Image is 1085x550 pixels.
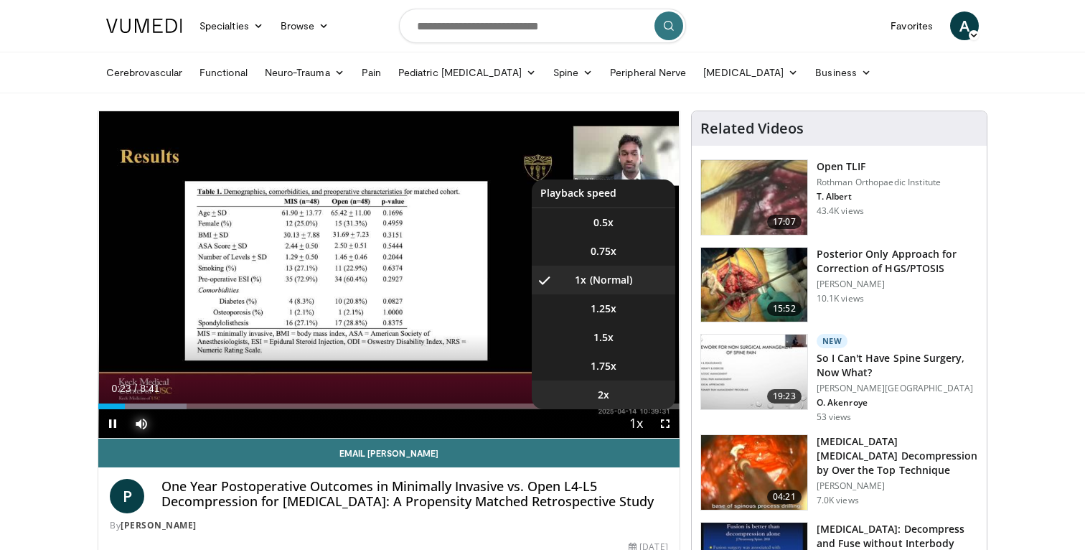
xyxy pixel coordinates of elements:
[256,58,353,87] a: Neuro-Trauma
[272,11,338,40] a: Browse
[191,58,256,87] a: Functional
[98,111,680,439] video-js: Video Player
[545,58,601,87] a: Spine
[700,434,978,511] a: 04:21 [MEDICAL_DATA] [MEDICAL_DATA] Decompression by Over the Top Technique [PERSON_NAME] 7.0K views
[110,479,144,513] a: P
[701,248,807,322] img: AMFAUBLRvnRX8J4n4xMDoxOjByO_JhYE.150x105_q85_crop-smart_upscale.jpg
[817,205,864,217] p: 43.4K views
[601,58,695,87] a: Peripheral Nerve
[817,411,852,423] p: 53 views
[701,160,807,235] img: 87433_0000_3.png.150x105_q85_crop-smart_upscale.jpg
[651,409,680,438] button: Fullscreen
[591,244,616,258] span: 0.75x
[593,330,614,345] span: 1.5x
[591,302,616,316] span: 1.25x
[817,177,941,188] p: Rothman Orthopaedic Institute
[701,435,807,510] img: 5bc800f5-1105-408a-bbac-d346e50c89d5.150x105_q85_crop-smart_upscale.jpg
[807,58,880,87] a: Business
[817,383,978,394] p: [PERSON_NAME][GEOGRAPHIC_DATA]
[817,159,941,174] h3: Open TLIF
[817,480,978,492] p: [PERSON_NAME]
[700,247,978,323] a: 15:52 Posterior Only Approach for Correction of HGS/PTOSIS [PERSON_NAME] 10.1K views
[390,58,545,87] a: Pediatric [MEDICAL_DATA]
[767,215,802,229] span: 17:07
[817,191,941,202] p: T. Albert
[110,519,668,532] div: By
[161,479,668,510] h4: One Year Postoperative Outcomes in Minimally Invasive vs. Open L4-L5 Decompression for [MEDICAL_D...
[111,383,131,394] span: 0:23
[817,397,978,409] p: O. Akenroye
[817,351,978,380] h3: So I Can't Have Spine Surgery, Now What?
[817,495,859,506] p: 7.0K views
[817,334,848,348] p: New
[700,159,978,236] a: 17:07 Open TLIF Rothman Orthopaedic Institute T. Albert 43.4K views
[817,434,978,477] h3: [MEDICAL_DATA] [MEDICAL_DATA] Decompression by Over the Top Technique
[353,58,390,87] a: Pain
[593,215,614,230] span: 0.5x
[950,11,979,40] a: A
[700,120,804,137] h4: Related Videos
[695,58,807,87] a: [MEDICAL_DATA]
[106,19,182,33] img: VuMedi Logo
[598,388,609,402] span: 2x
[191,11,272,40] a: Specialties
[134,383,137,394] span: /
[98,409,127,438] button: Pause
[767,490,802,504] span: 04:21
[98,439,680,467] a: Email [PERSON_NAME]
[700,334,978,423] a: 19:23 New So I Can't Have Spine Surgery, Now What? [PERSON_NAME][GEOGRAPHIC_DATA] O. Akenroye 53 ...
[767,389,802,404] span: 19:23
[817,247,978,276] h3: Posterior Only Approach for Correction of HGS/PTOSIS
[121,519,197,531] a: [PERSON_NAME]
[767,302,802,316] span: 15:52
[140,383,159,394] span: 8:41
[98,404,680,409] div: Progress Bar
[127,409,156,438] button: Mute
[399,9,686,43] input: Search topics, interventions
[98,58,191,87] a: Cerebrovascular
[817,293,864,304] p: 10.1K views
[575,273,586,287] span: 1x
[622,409,651,438] button: Playback Rate
[591,359,616,373] span: 1.75x
[701,335,807,409] img: c4373fc0-6c06-41b5-9b74-66e3a29521fb.150x105_q85_crop-smart_upscale.jpg
[817,279,978,290] p: [PERSON_NAME]
[882,11,941,40] a: Favorites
